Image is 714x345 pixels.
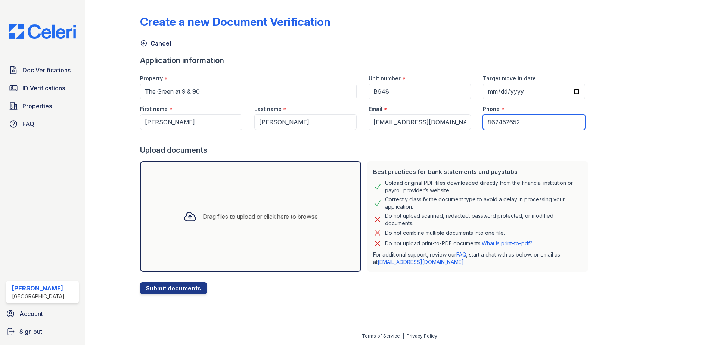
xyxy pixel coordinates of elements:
[385,240,533,247] p: Do not upload print-to-PDF documents.
[140,55,591,66] div: Application information
[483,75,536,82] label: Target move in date
[6,63,79,78] a: Doc Verifications
[373,251,582,266] p: For additional support, review our , start a chat with us below, or email us at
[385,229,505,237] div: Do not combine multiple documents into one file.
[385,179,582,194] div: Upload original PDF files downloaded directly from the financial institution or payroll provider’...
[22,66,71,75] span: Doc Verifications
[385,212,582,227] div: Do not upload scanned, redacted, password protected, or modified documents.
[254,105,282,113] label: Last name
[369,105,382,113] label: Email
[19,327,42,336] span: Sign out
[369,75,401,82] label: Unit number
[482,240,533,246] a: What is print-to-pdf?
[407,333,437,339] a: Privacy Policy
[6,81,79,96] a: ID Verifications
[403,333,404,339] div: |
[140,282,207,294] button: Submit documents
[22,84,65,93] span: ID Verifications
[140,105,168,113] label: First name
[140,75,163,82] label: Property
[140,39,171,48] a: Cancel
[12,284,65,293] div: [PERSON_NAME]
[19,309,43,318] span: Account
[3,24,82,39] img: CE_Logo_Blue-a8612792a0a2168367f1c8372b55b34899dd931a85d93a1a3d3e32e68fde9ad4.png
[12,293,65,300] div: [GEOGRAPHIC_DATA]
[362,333,400,339] a: Terms of Service
[378,259,464,265] a: [EMAIL_ADDRESS][DOMAIN_NAME]
[203,212,318,221] div: Drag files to upload or click here to browse
[385,196,582,211] div: Correctly classify the document type to avoid a delay in processing your application.
[6,116,79,131] a: FAQ
[3,324,82,339] a: Sign out
[3,306,82,321] a: Account
[22,102,52,111] span: Properties
[140,145,591,155] div: Upload documents
[373,167,582,176] div: Best practices for bank statements and paystubs
[456,251,466,258] a: FAQ
[483,105,500,113] label: Phone
[140,15,330,28] div: Create a new Document Verification
[22,119,34,128] span: FAQ
[6,99,79,114] a: Properties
